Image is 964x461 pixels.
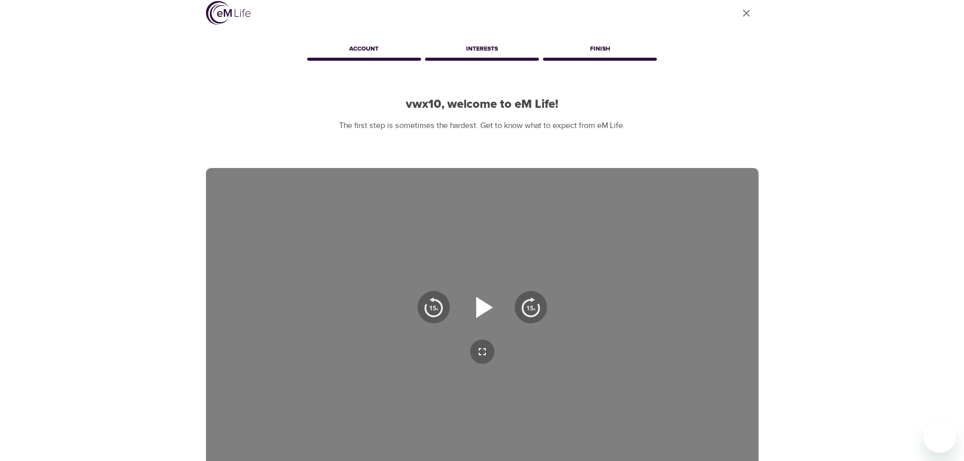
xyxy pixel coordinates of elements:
[206,1,250,25] img: logo
[206,97,759,112] h2: vwx10, welcome to eM Life!
[424,297,444,317] img: 15s_prev.svg
[521,297,541,317] img: 15s_next.svg
[206,120,759,132] p: The first step is sometimes the hardest. Get to know what to expect from eM Life.
[734,1,759,25] a: close
[924,421,956,453] iframe: Button to launch messaging window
